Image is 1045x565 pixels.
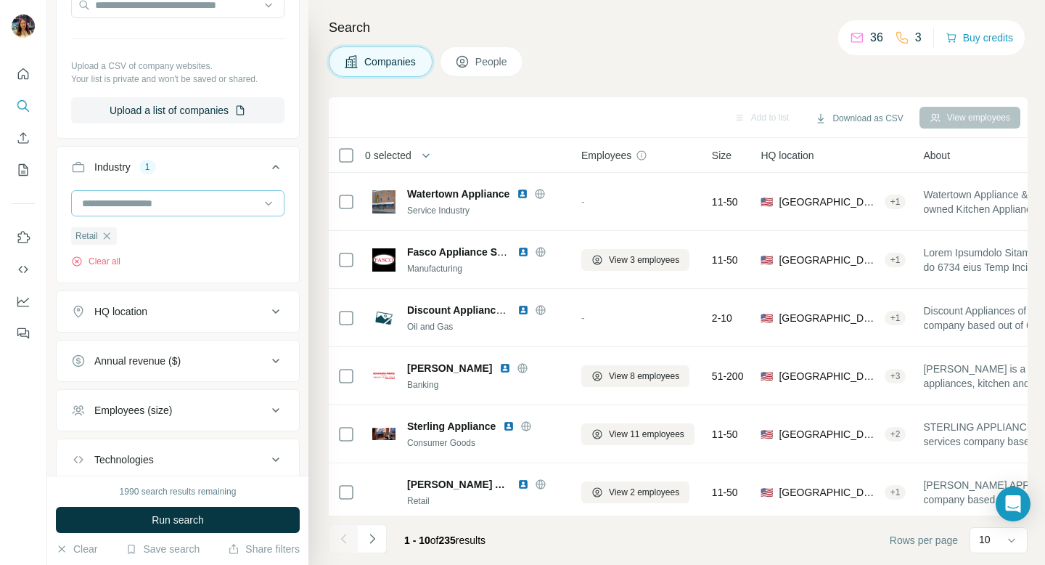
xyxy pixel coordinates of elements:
[779,485,878,500] span: [GEOGRAPHIC_DATA], [GEOGRAPHIC_DATA]
[407,304,631,316] span: Discount Appliances of [GEOGRAPHIC_DATA]
[581,365,689,387] button: View 8 employees
[404,534,485,546] span: results
[407,204,564,217] div: Service Industry
[152,513,204,527] span: Run search
[712,369,744,383] span: 51-200
[372,190,396,214] img: Logo of Watertown Appliance
[407,320,564,333] div: Oil and Gas
[761,369,773,383] span: 🇺🇸
[609,428,684,441] span: View 11 employees
[407,378,564,391] div: Banking
[407,419,496,434] span: Sterling Appliance
[779,427,878,442] span: [GEOGRAPHIC_DATA], [US_STATE]
[120,485,237,498] div: 1990 search results remaining
[57,344,299,378] button: Annual revenue ($)
[761,195,773,209] span: 🇺🇸
[404,534,430,546] span: 1 - 10
[517,188,528,200] img: LinkedIn logo
[712,253,738,267] span: 11-50
[372,365,396,388] img: Logo of Bouchard Pierce
[885,195,906,208] div: + 1
[71,255,120,268] button: Clear all
[71,97,284,123] button: Upload a list of companies
[365,148,411,163] span: 0 selected
[779,253,878,267] span: [GEOGRAPHIC_DATA]
[712,148,731,163] span: Size
[475,54,509,69] span: People
[12,256,35,282] button: Use Surfe API
[364,54,417,69] span: Companies
[372,481,396,504] img: Logo of Degrood Appliance
[761,427,773,442] span: 🇺🇸
[761,148,814,163] span: HQ location
[12,288,35,314] button: Dashboard
[139,160,156,174] div: 1
[885,486,906,499] div: + 1
[407,495,564,508] div: Retail
[56,507,300,533] button: Run search
[609,370,679,383] span: View 8 employees
[923,148,950,163] span: About
[439,534,456,546] span: 235
[430,534,439,546] span: of
[609,486,679,499] span: View 2 employees
[94,403,172,418] div: Employees (size)
[71,73,284,86] p: Your list is private and won't be saved or shared.
[712,427,738,442] span: 11-50
[779,195,878,209] span: [GEOGRAPHIC_DATA]
[779,369,878,383] span: [GEOGRAPHIC_DATA], [US_STATE]
[57,442,299,477] button: Technologies
[329,17,1028,38] h4: Search
[57,150,299,190] button: Industry1
[761,311,773,325] span: 🇺🇸
[979,532,991,547] p: 10
[581,249,689,271] button: View 3 employees
[517,479,529,490] img: LinkedIn logo
[12,320,35,346] button: Feedback
[407,477,510,492] span: [PERSON_NAME] Appliance
[407,262,564,275] div: Manufacturing
[94,354,181,368] div: Annual revenue ($)
[56,542,97,556] button: Clear
[761,253,773,267] span: 🇺🇸
[94,452,154,467] div: Technologies
[609,253,679,267] span: View 3 employees
[126,542,200,556] button: Save search
[57,393,299,428] button: Employees (size)
[712,485,738,500] span: 11-50
[712,311,732,325] span: 2-10
[407,361,492,375] span: [PERSON_NAME]
[228,542,300,556] button: Share filters
[12,224,35,251] button: Use Surfe on LinkedIn
[946,28,1013,48] button: Buy credits
[761,485,773,500] span: 🇺🇸
[12,61,35,87] button: Quick start
[870,29,883,46] p: 36
[779,311,878,325] span: [GEOGRAPHIC_DATA], [GEOGRAPHIC_DATA]
[581,481,689,503] button: View 2 employees
[581,423,694,445] button: View 11 employees
[71,60,284,73] p: Upload a CSV of company websites.
[581,148,631,163] span: Employees
[12,15,35,38] img: Avatar
[12,93,35,119] button: Search
[915,29,922,46] p: 3
[407,246,577,258] span: Fasco Appliance Sales and Service
[57,294,299,329] button: HQ location
[885,428,906,441] div: + 2
[996,487,1030,521] div: Open Intercom Messenger
[12,157,35,183] button: My lists
[407,187,509,201] span: Watertown Appliance
[885,370,906,383] div: + 3
[407,436,564,450] div: Consumer Goods
[581,196,585,208] span: -
[372,248,396,272] img: Logo of Fasco Appliance Sales and Service
[12,125,35,151] button: Enrich CSV
[503,420,515,432] img: LinkedIn logo
[712,195,738,209] span: 11-50
[75,229,98,243] span: Retail
[805,107,913,129] button: Download as CSV
[517,304,529,316] img: LinkedIn logo
[94,160,131,174] div: Industry
[885,312,906,325] div: + 1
